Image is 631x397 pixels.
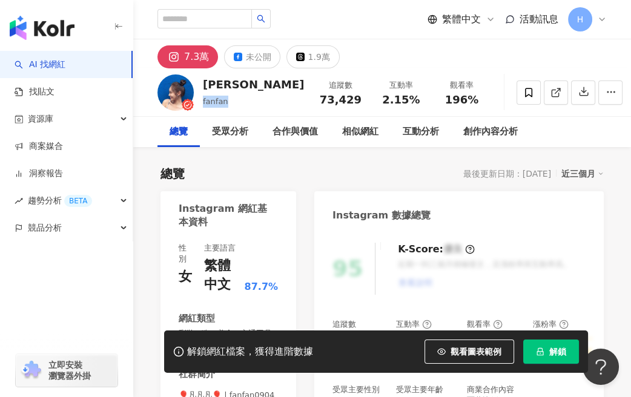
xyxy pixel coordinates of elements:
div: 未公開 [245,48,271,65]
div: BETA [64,195,92,207]
div: 7.3萬 [184,48,209,65]
div: 互動率 [378,79,424,91]
div: Instagram 數據總覽 [332,209,431,222]
img: chrome extension [19,361,43,380]
div: 性別 [179,243,192,264]
button: 1.9萬 [286,45,339,68]
div: 最後更新日期：[DATE] [463,169,551,179]
div: 互動分析 [403,125,439,139]
button: 未公開 [224,45,280,68]
div: 1.9萬 [308,48,329,65]
img: KOL Avatar [157,74,194,111]
div: K-Score : [398,243,475,256]
a: 商案媒合 [15,140,63,153]
span: search [257,15,265,23]
span: 彩妝 · 狗 · 美食 · 交通工具 · 旅遊 [179,328,278,350]
img: logo [10,16,74,40]
div: 網紅類型 [179,312,215,325]
span: rise [15,197,23,205]
div: 總覽 [170,125,188,139]
div: 社群簡介 [179,368,215,381]
span: 活動訊息 [520,13,558,25]
span: 87.7% [244,280,278,294]
a: chrome extension立即安裝 瀏覽器外掛 [16,354,117,387]
button: 解鎖 [523,340,579,364]
div: [PERSON_NAME] [203,77,304,92]
span: 資源庫 [28,105,53,133]
span: 繁體中文 [442,13,481,26]
div: 創作內容分析 [463,125,518,139]
div: 總覽 [160,165,185,182]
span: fanfan [203,97,228,106]
div: 解鎖網紅檔案，獲得進階數據 [187,346,313,358]
div: 觀看率 [467,319,503,330]
div: 近三個月 [561,166,604,182]
div: 主要語言 [204,243,236,254]
div: 追蹤數 [317,79,363,91]
div: 合作與價值 [273,125,318,139]
span: 2.15% [382,94,420,106]
div: Instagram 網紅基本資料 [179,202,272,229]
span: 觀看圖表範例 [451,347,501,356]
a: 找貼文 [15,86,55,98]
a: 洞察報告 [15,168,63,180]
div: 受眾主要性別 [332,384,380,395]
span: 競品分析 [28,214,62,241]
div: 漲粉率 [533,319,569,330]
div: 受眾主要年齡 [396,384,443,395]
span: H [577,13,584,26]
div: 受眾分析 [212,125,248,139]
button: 觀看圖表範例 [425,340,514,364]
div: 觀看率 [438,79,484,91]
span: 73,429 [320,93,362,106]
span: 立即安裝 瀏覽器外掛 [48,359,91,381]
span: 196% [445,94,479,106]
span: 趨勢分析 [28,187,92,214]
div: 互動率 [396,319,432,330]
a: searchAI 找網紅 [15,59,65,71]
div: 相似網紅 [342,125,378,139]
div: 女 [179,267,192,286]
div: 繁體中文 [204,257,241,294]
span: 解鎖 [549,347,566,356]
button: 7.3萬 [157,45,218,68]
div: 追蹤數 [332,319,356,330]
span: lock [536,347,544,356]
